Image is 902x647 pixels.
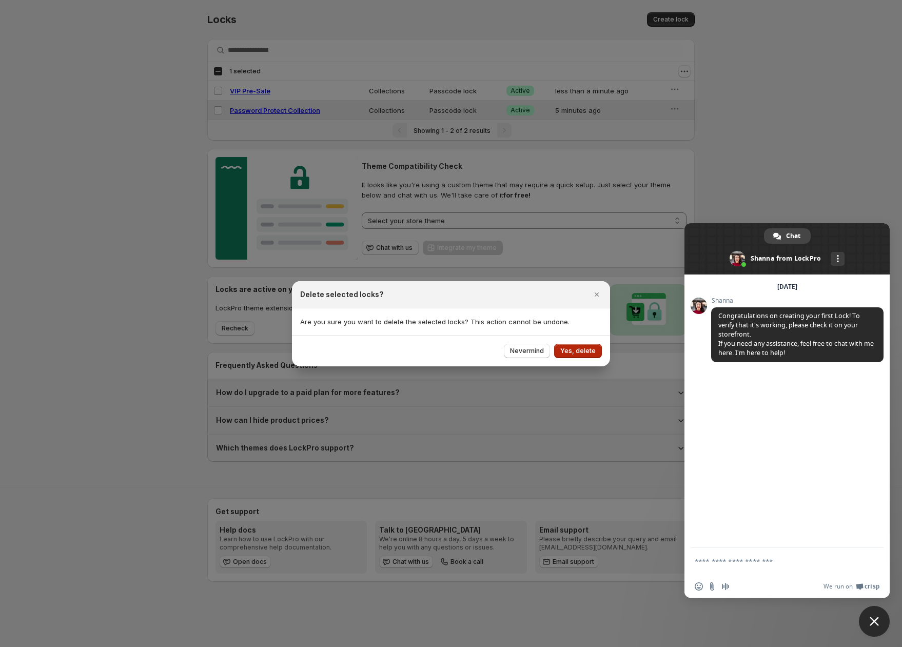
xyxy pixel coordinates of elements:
[823,582,853,591] span: We run on
[300,317,602,327] p: Are you sure you want to delete the selected locks? This action cannot be undone.
[560,347,596,355] span: Yes, delete
[708,582,716,591] span: Send a file
[764,228,811,244] div: Chat
[510,347,544,355] span: Nevermind
[777,284,797,290] div: [DATE]
[300,289,384,300] h2: Delete selected locks?
[786,228,800,244] span: Chat
[554,344,602,358] button: Yes, delete
[695,582,703,591] span: Insert an emoji
[823,582,879,591] a: We run onCrisp
[711,297,884,304] span: Shanna
[590,287,604,302] button: Close
[865,582,879,591] span: Crisp
[695,557,857,575] textarea: Compose your message...
[504,344,550,358] button: Nevermind
[831,252,845,266] div: More channels
[718,311,874,357] span: Congratulations on creating your first Lock! To verify that it's working, please check it on your...
[721,582,730,591] span: Audio message
[859,606,890,637] div: Close chat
